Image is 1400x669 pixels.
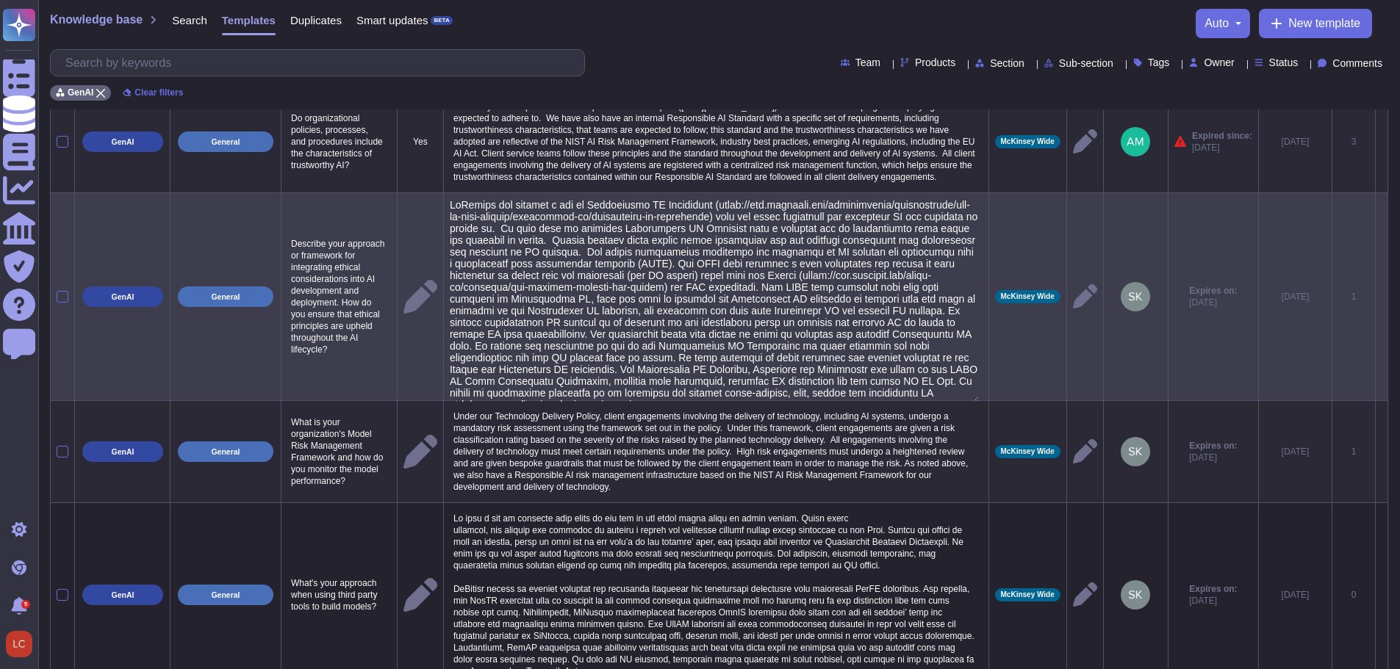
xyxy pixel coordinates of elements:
[1121,282,1150,311] img: user
[450,407,983,496] p: Under our Technology Delivery Policy, client engagements involving the delivery of technology, in...
[211,138,240,146] p: General
[1189,297,1237,308] span: [DATE]
[1338,589,1369,601] div: 0
[1059,58,1113,68] span: Sub-section
[1121,580,1150,610] img: user
[450,199,979,402] textarea: LoRemips dol sitamet c adi el Seddoeiusmo TE Incididunt (utlab://etd.magnaali.eni/adminimvenia/qu...
[431,16,452,25] div: BETA
[112,591,134,599] p: GenAI
[1338,136,1369,148] div: 3
[356,15,428,26] span: Smart updates
[403,136,437,148] p: Yes
[1001,293,1055,300] span: McKinsey Wide
[211,591,240,599] p: General
[58,50,584,76] input: Search by keywords
[1265,136,1326,148] div: [DATE]
[1192,142,1252,153] span: [DATE]
[1121,127,1150,156] img: user
[134,88,183,97] span: Clear filters
[1259,9,1372,38] button: New template
[172,15,207,26] span: Search
[1001,138,1055,145] span: McKinsey Wide
[1148,57,1170,68] span: Tags
[1205,18,1229,29] span: auto
[211,448,240,456] p: General
[112,448,134,456] p: GenAI
[855,57,880,68] span: Team
[1269,57,1299,68] span: Status
[915,57,955,68] span: Products
[1001,591,1055,599] span: McKinsey Wide
[3,628,43,660] button: user
[1288,18,1360,29] span: New template
[222,15,276,26] span: Templates
[1265,291,1326,303] div: [DATE]
[1338,446,1369,458] div: 1
[287,413,391,491] p: What is your organization's Model Risk Management Framework and how do you monitor the model perf...
[1189,583,1237,595] span: Expires on:
[6,631,32,657] img: user
[1189,285,1237,297] span: Expires on:
[1189,440,1237,452] span: Expires on:
[1189,452,1237,463] span: [DATE]
[1204,57,1234,68] span: Owner
[287,574,391,616] p: What's your approach when using third party tools to build models?
[1001,448,1055,455] span: McKinsey Wide
[1265,446,1326,458] div: [DATE]
[21,600,30,609] div: 5
[1205,18,1241,29] button: auto
[1189,595,1237,607] span: [DATE]
[112,293,134,301] p: GenAI
[1121,437,1150,466] img: user
[1192,130,1252,142] span: Expired since:
[1332,58,1382,68] span: Comments
[1338,291,1369,303] div: 1
[287,234,391,359] p: Describe your approach or framework for integrating ethical considerations into AI development an...
[112,138,134,146] p: GenAI
[990,58,1024,68] span: Section
[287,109,391,175] p: Do organizational policies, processes, and procedures include the characteristics of trustworthy AI?
[1265,589,1326,601] div: [DATE]
[50,14,143,26] span: Knowledge base
[450,97,983,187] p: McKinsey has adopted a set of Responsible AI Principles ([URL][DOMAIN_NAME]) that all teams devel...
[211,293,240,301] p: General
[68,88,93,97] span: GenAI
[290,15,342,26] span: Duplicates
